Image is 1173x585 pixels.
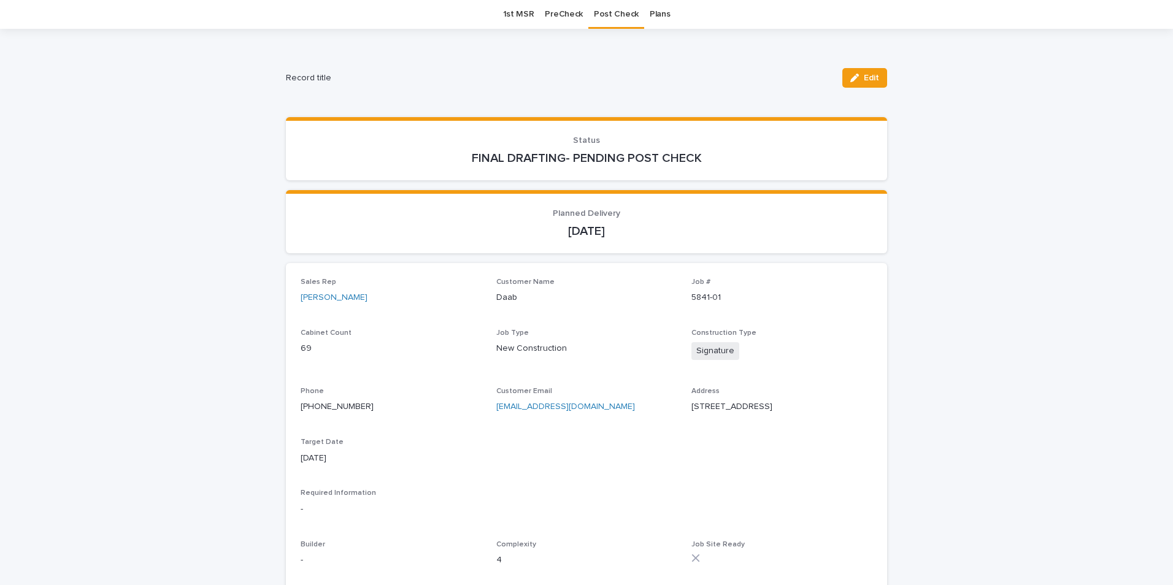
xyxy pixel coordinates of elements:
p: - [301,554,482,567]
span: Complexity [496,541,536,548]
p: [STREET_ADDRESS] [691,400,872,413]
a: [EMAIL_ADDRESS][DOMAIN_NAME] [496,402,635,411]
span: Required Information [301,489,376,497]
span: Status [573,136,600,145]
span: Phone [301,388,324,395]
p: [DATE] [301,452,482,465]
p: 5841-01 [691,291,872,304]
h2: Record title [286,73,833,83]
p: 69 [301,342,482,355]
p: New Construction [496,342,677,355]
span: Job Site Ready [691,541,745,548]
span: Job # [691,278,710,286]
a: [PERSON_NAME] [301,291,367,304]
p: 4 [496,554,677,567]
span: Construction Type [691,329,756,337]
a: [PHONE_NUMBER] [301,402,374,411]
span: Planned Delivery [553,209,620,218]
button: Edit [842,68,887,88]
span: Address [691,388,720,395]
span: Builder [301,541,325,548]
span: Job Type [496,329,529,337]
span: Signature [691,342,739,360]
p: Daab [496,291,677,304]
span: Cabinet Count [301,329,352,337]
p: [DATE] [301,224,872,239]
p: - [301,503,872,516]
span: Customer Email [496,388,552,395]
span: Edit [864,74,879,82]
span: Target Date [301,438,344,446]
p: FINAL DRAFTING- PENDING POST CHECK [301,151,872,166]
span: Customer Name [496,278,555,286]
span: Sales Rep [301,278,336,286]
